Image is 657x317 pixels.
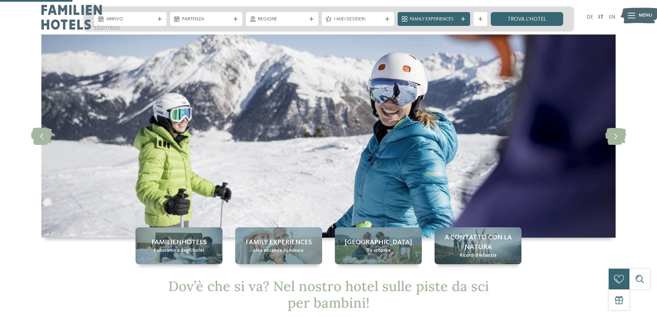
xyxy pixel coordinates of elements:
a: EN [609,14,616,20]
span: Menu [639,12,652,19]
a: Hotel sulle piste da sci per bambini: divertimento senza confini [GEOGRAPHIC_DATA] Da scoprire [335,227,422,264]
span: A contatto con la natura [441,233,515,252]
span: [GEOGRAPHIC_DATA] [345,238,412,247]
a: Hotel sulle piste da sci per bambini: divertimento senza confini Family experiences Una vacanza s... [235,227,322,264]
span: Familienhotels [151,238,207,247]
span: Panoramica degli hotel [154,247,204,254]
a: DE [587,14,593,20]
span: Da scoprire [366,247,391,254]
img: Hotel sulle piste da sci per bambini: divertimento senza confini [41,34,616,238]
span: Ricordi d’infanzia [460,252,497,259]
span: Family experiences [246,238,312,247]
span: Dov’è che si va? Nel nostro hotel sulle piste da sci per bambini! [168,277,489,311]
a: Hotel sulle piste da sci per bambini: divertimento senza confini A contatto con la natura Ricordi... [435,227,521,264]
a: Hotel sulle piste da sci per bambini: divertimento senza confini Familienhotels Panoramica degli ... [136,227,222,264]
span: Una vacanza su misura [254,247,303,254]
a: IT [598,14,604,20]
